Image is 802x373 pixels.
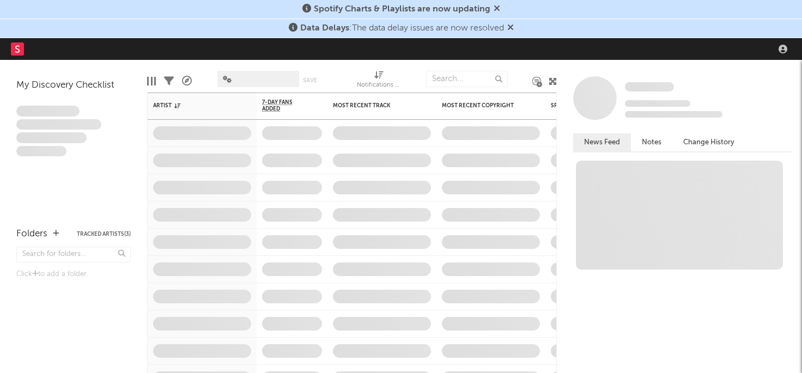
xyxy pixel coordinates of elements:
[625,111,722,118] span: 0 fans last week
[153,102,235,109] div: Artist
[262,99,306,112] span: 7-Day Fans Added
[303,77,317,83] button: Save
[442,102,524,109] div: Most Recent Copyright
[16,132,87,143] span: Praesent ac interdum
[182,65,192,97] div: A&R Pipeline
[77,231,131,237] button: Tracked Artists(3)
[300,24,349,33] span: Data Delays
[16,247,131,262] input: Search for folders...
[631,133,672,151] button: Notes
[494,5,500,14] span: Dismiss
[300,24,504,33] span: : The data delay issues are now resolved
[357,79,400,92] div: Notifications (Artist)
[426,71,508,87] input: Search...
[625,82,674,91] span: Some Artist
[16,106,80,117] span: Lorem ipsum dolor
[16,119,101,130] span: Integer aliquet in purus et
[625,82,674,93] a: Some Artist
[16,268,131,281] div: Click to add a folder.
[333,102,415,109] div: Most Recent Track
[625,100,690,107] span: Tracking Since: [DATE]
[16,79,131,92] div: My Discovery Checklist
[16,228,47,241] div: Folders
[573,133,631,151] button: News Feed
[16,146,66,157] span: Aliquam viverra
[147,65,156,97] div: Edit Columns
[164,65,174,97] div: Filters
[357,65,400,97] div: Notifications (Artist)
[314,5,490,14] span: Spotify Charts & Playlists are now updating
[672,133,745,151] button: Change History
[507,24,514,33] span: Dismiss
